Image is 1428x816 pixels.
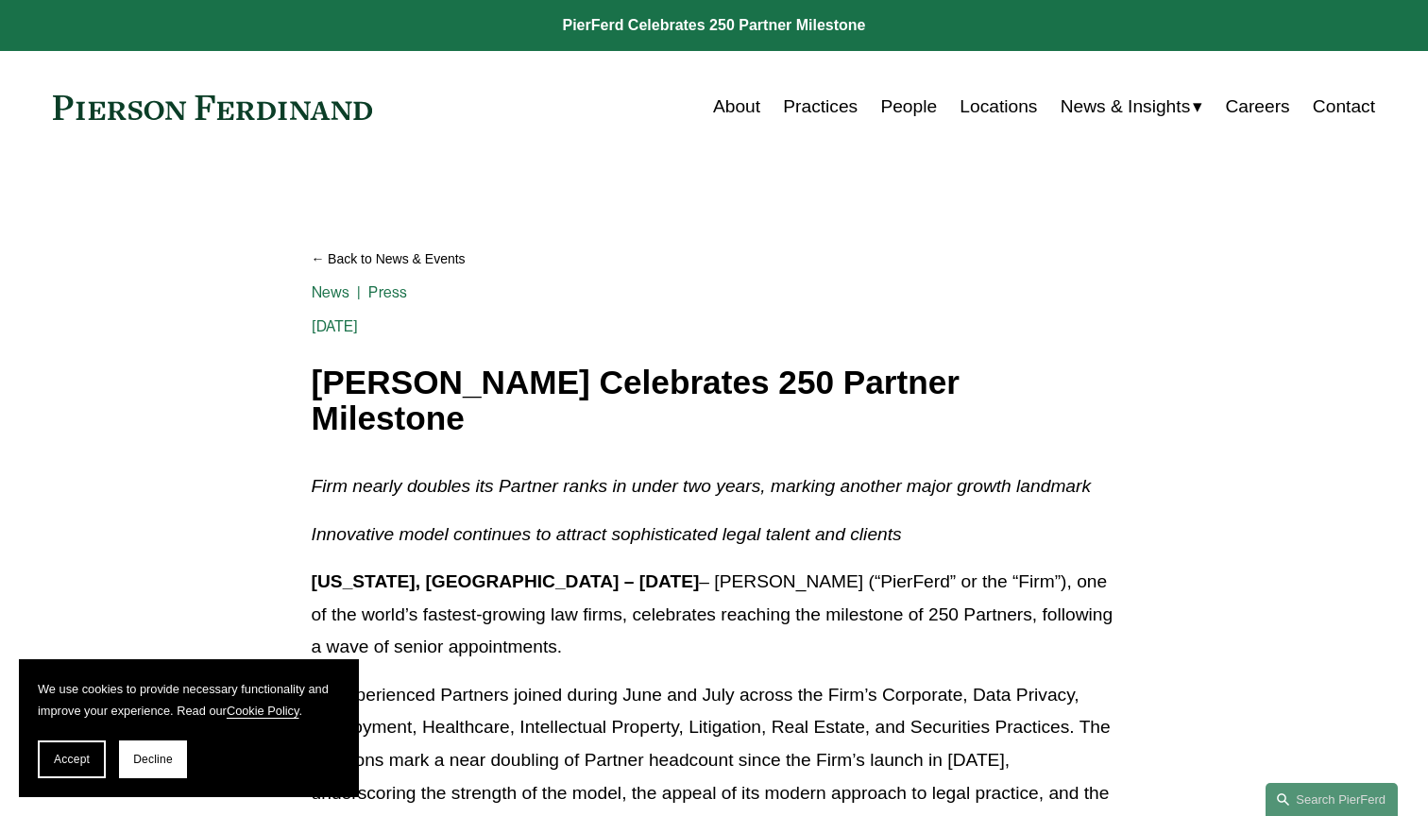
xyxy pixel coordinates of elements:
a: News [312,283,350,301]
h1: [PERSON_NAME] Celebrates 250 Partner Milestone [312,365,1117,437]
span: Accept [54,753,90,766]
a: folder dropdown [1061,89,1203,125]
span: [DATE] [312,317,359,335]
em: Firm nearly doubles its Partner ranks in under two years, marking another major growth landmark [312,476,1091,496]
span: News & Insights [1061,91,1191,124]
p: We use cookies to provide necessary functionality and improve your experience. Read our . [38,678,340,722]
a: Press [368,283,407,301]
a: Search this site [1266,783,1398,816]
section: Cookie banner [19,659,359,797]
em: Innovative model continues to attract sophisticated legal talent and clients [312,524,902,544]
button: Accept [38,740,106,778]
a: Contact [1313,89,1375,125]
strong: [US_STATE], [GEOGRAPHIC_DATA] – [DATE] [312,571,700,591]
a: People [880,89,937,125]
a: Practices [783,89,858,125]
a: Back to News & Events [312,243,1117,276]
button: Decline [119,740,187,778]
p: – [PERSON_NAME] (“PierFerd” or the “Firm”), one of the world’s fastest-growing law firms, celebra... [312,566,1117,664]
a: Locations [960,89,1037,125]
a: Cookie Policy [227,704,299,718]
a: About [713,89,760,125]
span: Decline [133,753,173,766]
a: Careers [1225,89,1289,125]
